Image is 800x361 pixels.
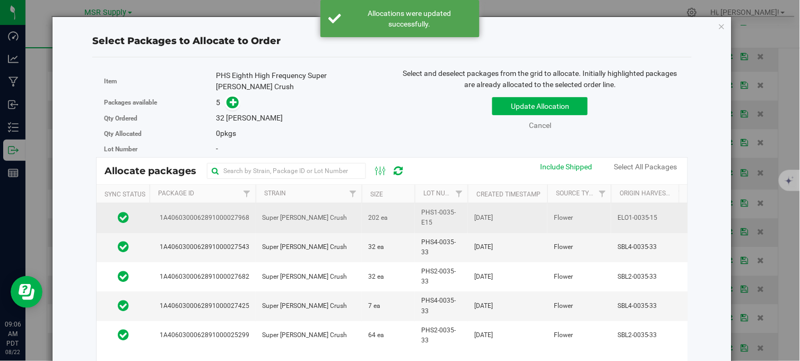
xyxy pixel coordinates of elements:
[421,267,462,287] span: PHS2-0035-33
[421,237,462,257] span: PHS4-0035-33
[265,190,286,197] a: Strain
[118,210,129,225] span: In Sync
[262,272,347,282] span: Super [PERSON_NAME] Crush
[118,298,129,313] span: In Sync
[11,276,42,308] iframe: Resource center
[159,190,195,197] a: Package Id
[450,185,468,203] a: Filter
[620,190,674,197] a: Origin Harvests
[474,242,493,252] span: [DATE]
[556,190,597,197] a: Source Type
[618,272,657,282] span: SBL2-0035-33
[156,272,249,282] span: 1A4060300062891000027682
[344,185,362,203] a: Filter
[216,129,236,137] span: pkgs
[673,185,691,203] a: Filter
[368,272,384,282] span: 32 ea
[554,272,573,282] span: Flower
[403,69,677,89] span: Select and deselect packages from the grid to allocate. Initially highlighted packages are alread...
[368,242,384,252] span: 32 ea
[474,272,493,282] span: [DATE]
[262,301,347,311] span: Super [PERSON_NAME] Crush
[104,129,216,139] label: Qty Allocated
[104,98,216,107] label: Packages available
[554,242,573,252] span: Flower
[92,34,692,48] div: Select Packages to Allocate to Order
[238,185,256,203] a: Filter
[368,301,380,311] span: 7 ea
[554,213,573,223] span: Flower
[614,162,677,171] a: Select All Packages
[474,330,493,340] span: [DATE]
[424,190,462,197] a: Lot Number
[421,325,462,346] span: PHS2-0035-33
[554,330,573,340] span: Flower
[216,144,218,153] span: -
[262,242,347,252] span: Super [PERSON_NAME] Crush
[474,213,493,223] span: [DATE]
[216,70,384,92] div: PHS Eighth High Frequency Super [PERSON_NAME] Crush
[421,208,462,228] span: PHS1-0035-E15
[368,330,384,340] span: 64 ea
[618,242,657,252] span: SBL4-0035-33
[540,161,592,173] div: Include Shipped
[118,269,129,284] span: In Sync
[105,165,207,177] span: Allocate packages
[371,191,384,198] a: Size
[618,330,657,340] span: SBL2-0035-33
[492,97,588,115] button: Update Allocation
[474,301,493,311] span: [DATE]
[347,8,472,29] div: Allocations were updated successfully.
[529,121,551,130] a: Cancel
[104,144,216,154] label: Lot Number
[105,191,146,198] a: Sync Status
[156,242,249,252] span: 1A4060300062891000027543
[118,239,129,254] span: In Sync
[216,98,220,107] span: 5
[262,330,347,340] span: Super [PERSON_NAME] Crush
[618,301,657,311] span: SBL4-0035-33
[262,213,347,223] span: Super [PERSON_NAME] Crush
[104,114,216,123] label: Qty Ordered
[618,213,658,223] span: ELO1-0035-15
[156,301,249,311] span: 1A4060300062891000027425
[594,185,611,203] a: Filter
[554,301,573,311] span: Flower
[216,114,224,122] span: 32
[207,163,366,179] input: Search by Strain, Package ID or Lot Number
[156,330,249,340] span: 1A4060300062891000025299
[368,213,388,223] span: 202 ea
[104,76,216,86] label: Item
[216,129,220,137] span: 0
[477,191,541,198] a: Created Timestamp
[156,213,249,223] span: 1A4060300062891000027968
[118,328,129,342] span: In Sync
[421,296,462,316] span: PHS4-0035-33
[226,114,283,122] span: [PERSON_NAME]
